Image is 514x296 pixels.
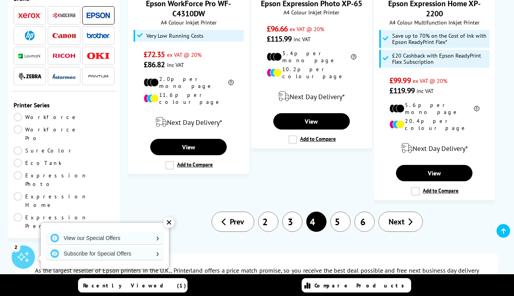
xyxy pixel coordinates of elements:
[14,101,115,109] span: Printer Series
[132,111,245,133] div: modal_delivery
[14,192,87,209] a: Expression Home
[87,51,110,61] a: OKI
[18,72,42,80] img: Zebra
[290,25,324,33] span: ex VAT @ 20%
[258,212,278,232] a: 2
[52,12,76,18] img: Kyocera
[78,278,188,292] a: Recently Viewed (1)
[132,19,245,26] span: A4 Colour Inkjet Printer
[52,51,76,61] a: Ricoh
[47,247,163,260] a: Subscribe for Special Offers
[379,212,423,232] a: Next
[302,278,411,292] a: Compare Products
[18,13,42,18] img: Xerox
[87,12,110,18] img: Epson
[389,117,479,131] li: 20.4p per colour page
[411,187,458,196] label: Add to Compare
[35,265,479,286] p: As the largest reseller of Epson printers in the U.K., Printerland offers a price match promise, ...
[47,232,163,244] a: View our Special Offers
[144,75,234,89] li: 2.0p per mono page
[163,217,174,228] div: ✕
[389,217,405,227] span: Next
[52,31,76,40] a: Canon
[14,213,87,230] a: Expression Premium
[378,137,491,159] div: modal_delivery
[18,54,42,58] img: Lexmark
[288,135,336,144] label: Add to Compare
[392,33,488,45] span: Save up to 70% on the Cost of Ink with Epson ReadyPrint Flex*
[392,53,488,65] span: £20 Cashback with Epson ReadyPrint Flex Subscription
[314,282,408,289] span: Compare Products
[282,212,302,232] a: 3
[18,11,42,20] a: Xerox
[12,243,20,251] div: 2
[14,159,64,167] a: EcoTank
[378,19,491,26] span: A4 Colour Multifunction Inkjet Printer
[330,212,351,232] a: 5
[52,74,76,79] img: Intermec
[267,50,357,64] li: 3.4p per mono page
[14,113,78,121] a: Workforce
[83,282,186,289] span: Recently Viewed (1)
[267,34,292,44] span: £115.99
[144,91,234,105] li: 11.6p per colour page
[146,33,203,39] span: Very Low Running Costs
[389,102,479,116] li: 5.6p per mono page
[18,71,42,81] a: Zebra
[18,51,42,61] a: Lexmark
[167,51,201,58] span: ex VAT @ 20%
[52,33,76,38] img: Canon
[144,60,165,70] span: £86.82
[165,161,213,170] label: Add to Compare
[144,49,165,60] span: £72.35
[273,113,350,130] a: View
[52,11,76,20] a: Kyocera
[167,61,184,68] span: inc VAT
[413,77,447,84] span: ex VAT @ 20%
[14,171,87,188] a: Expression Photo
[52,71,76,81] a: Intermec
[87,53,110,59] img: OKI
[293,35,311,43] span: inc VAT
[52,54,76,58] img: Ricoh
[354,212,375,232] a: 6
[267,24,288,34] span: £96.66
[396,165,472,181] a: View
[18,31,42,40] a: HP
[389,75,411,86] span: £99.99
[150,139,227,155] a: View
[87,33,110,38] img: Brother
[14,146,74,155] a: SureColor
[87,72,110,81] img: Pantum
[267,66,357,80] li: 10.2p per colour page
[87,11,110,20] a: Epson
[389,86,415,96] span: £119.99
[25,31,35,40] img: HP
[230,217,244,227] span: Prev
[255,86,368,107] div: modal_delivery
[87,31,110,40] a: Brother
[417,87,434,95] span: inc VAT
[255,9,368,16] span: A4 Colour Inkjet Printer
[212,212,254,232] a: Prev
[14,125,78,142] a: Workforce Pro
